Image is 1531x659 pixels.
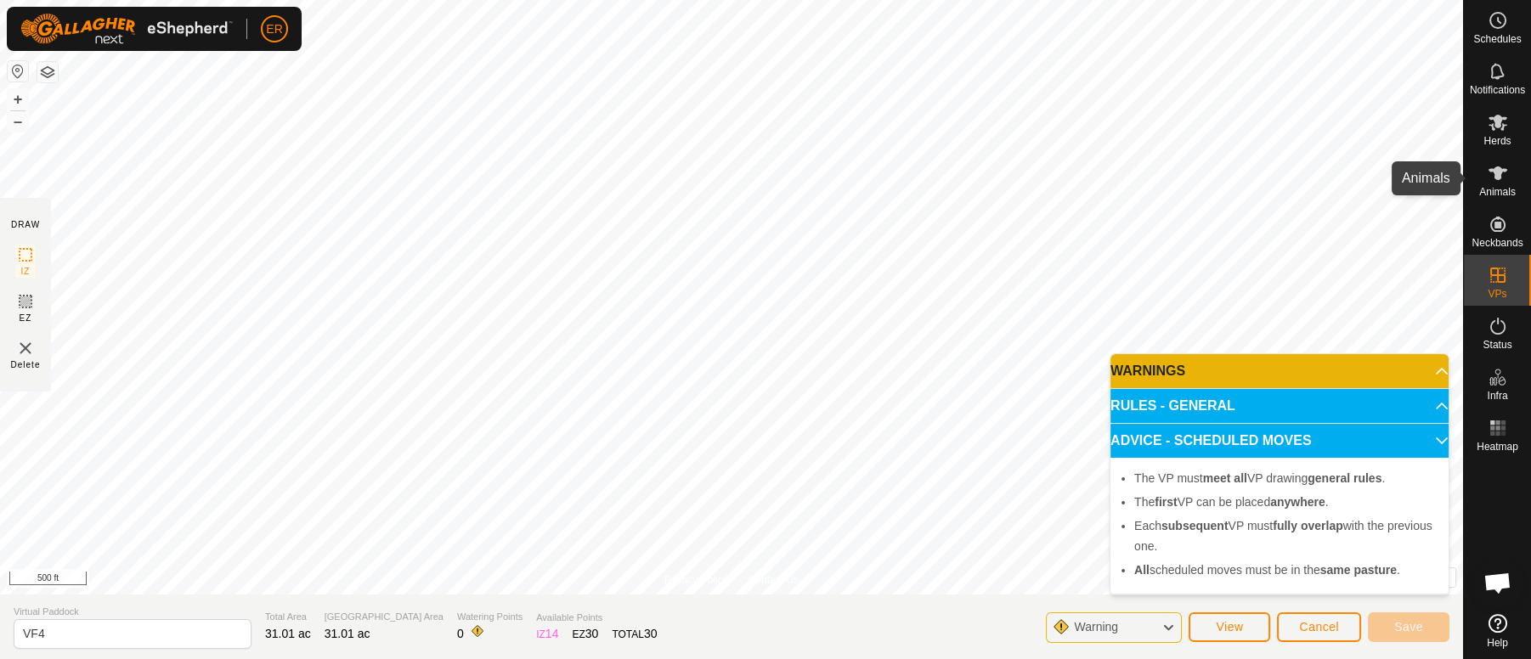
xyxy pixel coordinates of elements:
[1464,607,1531,655] a: Help
[1368,612,1449,642] button: Save
[11,218,40,231] div: DRAW
[1483,340,1511,350] span: Status
[20,312,32,324] span: EZ
[1487,391,1507,401] span: Infra
[1110,424,1449,458] p-accordion-header: ADVICE - SCHEDULED MOVES
[1299,620,1339,634] span: Cancel
[1134,468,1438,488] li: The VP must VP drawing .
[265,610,311,624] span: Total Area
[265,627,311,640] span: 31.01 ac
[1394,620,1423,634] span: Save
[1273,519,1342,532] b: fully overlap
[1472,557,1523,608] a: Open chat
[1110,364,1185,378] span: WARNINGS
[1203,471,1247,485] b: meet all
[536,625,558,643] div: IZ
[1110,354,1449,388] p-accordion-header: WARNINGS
[1488,289,1506,299] span: VPs
[1134,560,1438,580] li: scheduled moves must be in the .
[8,89,28,110] button: +
[1473,34,1521,44] span: Schedules
[1472,238,1523,248] span: Neckbands
[266,20,282,38] span: ER
[14,605,251,619] span: Virtual Paddock
[1110,389,1449,423] p-accordion-header: RULES - GENERAL
[585,627,599,640] span: 30
[1110,458,1449,594] p-accordion-content: ADVICE - SCHEDULED MOVES
[325,610,443,624] span: [GEOGRAPHIC_DATA] Area
[457,627,464,640] span: 0
[545,627,559,640] span: 14
[8,111,28,132] button: –
[11,358,41,371] span: Delete
[8,61,28,82] button: Reset Map
[1161,519,1229,532] b: subsequent
[1216,620,1243,634] span: View
[1308,471,1381,485] b: general rules
[612,625,657,643] div: TOTAL
[664,572,728,588] a: Privacy Policy
[1479,187,1516,197] span: Animals
[1477,442,1518,452] span: Heatmap
[644,627,658,640] span: 30
[1483,136,1511,146] span: Herds
[1320,563,1397,577] b: same pasture
[37,62,58,82] button: Map Layers
[21,265,31,278] span: IZ
[1134,492,1438,512] li: The VP can be placed .
[1110,399,1235,413] span: RULES - GENERAL
[572,625,598,643] div: EZ
[536,611,657,625] span: Available Points
[1110,434,1311,448] span: ADVICE - SCHEDULED MOVES
[1074,620,1118,634] span: Warning
[1134,515,1438,556] li: Each VP must with the previous one.
[1134,563,1150,577] b: All
[1487,638,1508,648] span: Help
[1270,495,1325,509] b: anywhere
[1470,85,1525,95] span: Notifications
[1277,612,1361,642] button: Cancel
[457,610,523,624] span: Watering Points
[325,627,370,640] span: 31.01 ac
[1155,495,1177,509] b: first
[749,572,799,588] a: Contact Us
[1189,612,1270,642] button: View
[15,338,36,358] img: VP
[20,14,233,44] img: Gallagher Logo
